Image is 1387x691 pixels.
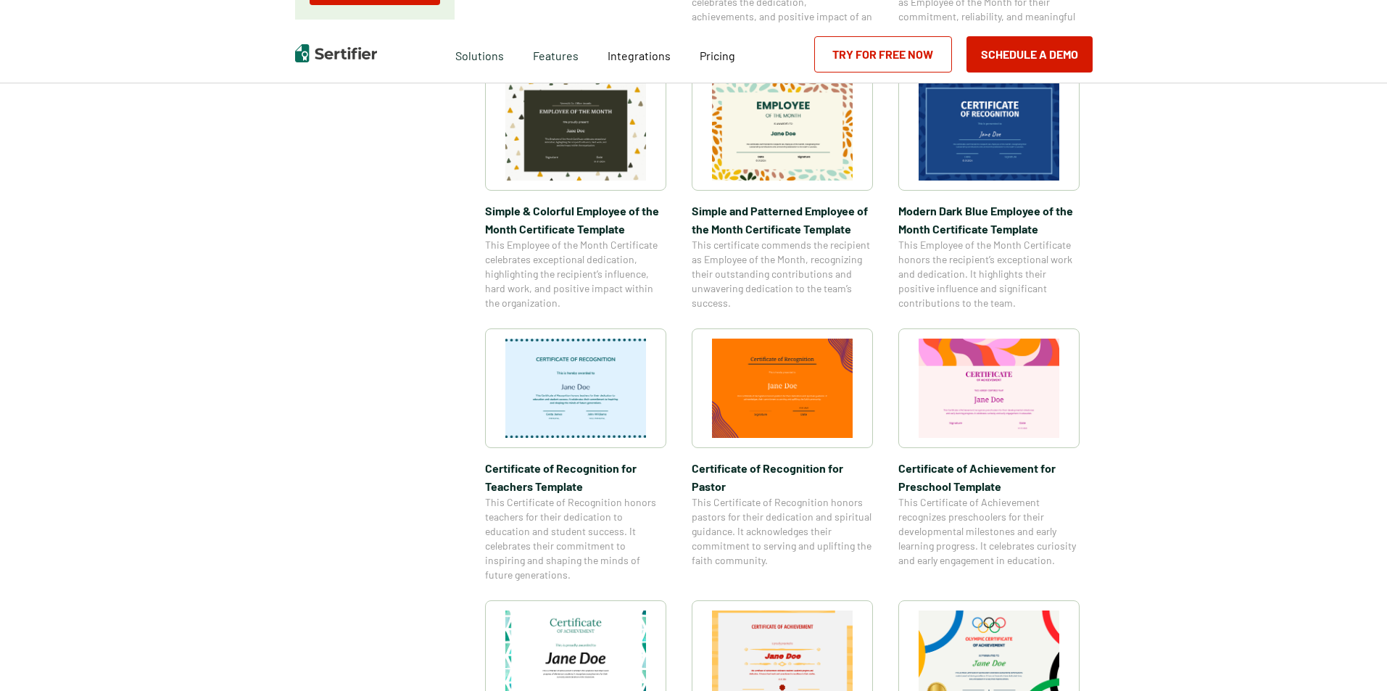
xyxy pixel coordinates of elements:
[898,238,1080,310] span: This Employee of the Month Certificate honors the recipient’s exceptional work and dedication. It...
[692,328,873,582] a: Certificate of Recognition for PastorCertificate of Recognition for PastorThis Certificate of Rec...
[455,45,504,63] span: Solutions
[608,45,671,63] a: Integrations
[898,495,1080,568] span: This Certificate of Achievement recognizes preschoolers for their developmental milestones and ea...
[485,71,666,310] a: Simple & Colorful Employee of the Month Certificate TemplateSimple & Colorful Employee of the Mon...
[919,339,1059,438] img: Certificate of Achievement for Preschool Template
[692,495,873,568] span: This Certificate of Recognition honors pastors for their dedication and spiritual guidance. It ac...
[505,81,646,181] img: Simple & Colorful Employee of the Month Certificate Template
[898,459,1080,495] span: Certificate of Achievement for Preschool Template
[712,339,853,438] img: Certificate of Recognition for Pastor
[692,71,873,310] a: Simple and Patterned Employee of the Month Certificate TemplateSimple and Patterned Employee of t...
[898,202,1080,238] span: Modern Dark Blue Employee of the Month Certificate Template
[898,328,1080,582] a: Certificate of Achievement for Preschool TemplateCertificate of Achievement for Preschool Templat...
[485,202,666,238] span: Simple & Colorful Employee of the Month Certificate Template
[485,328,666,582] a: Certificate of Recognition for Teachers TemplateCertificate of Recognition for Teachers TemplateT...
[608,49,671,62] span: Integrations
[898,71,1080,310] a: Modern Dark Blue Employee of the Month Certificate TemplateModern Dark Blue Employee of the Month...
[919,81,1059,181] img: Modern Dark Blue Employee of the Month Certificate Template
[814,36,952,73] a: Try for Free Now
[295,44,377,62] img: Sertifier | Digital Credentialing Platform
[505,339,646,438] img: Certificate of Recognition for Teachers Template
[485,459,666,495] span: Certificate of Recognition for Teachers Template
[692,202,873,238] span: Simple and Patterned Employee of the Month Certificate Template
[533,45,579,63] span: Features
[692,238,873,310] span: This certificate commends the recipient as Employee of the Month, recognizing their outstanding c...
[700,49,735,62] span: Pricing
[712,81,853,181] img: Simple and Patterned Employee of the Month Certificate Template
[485,495,666,582] span: This Certificate of Recognition honors teachers for their dedication to education and student suc...
[485,238,666,310] span: This Employee of the Month Certificate celebrates exceptional dedication, highlighting the recipi...
[692,459,873,495] span: Certificate of Recognition for Pastor
[700,45,735,63] a: Pricing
